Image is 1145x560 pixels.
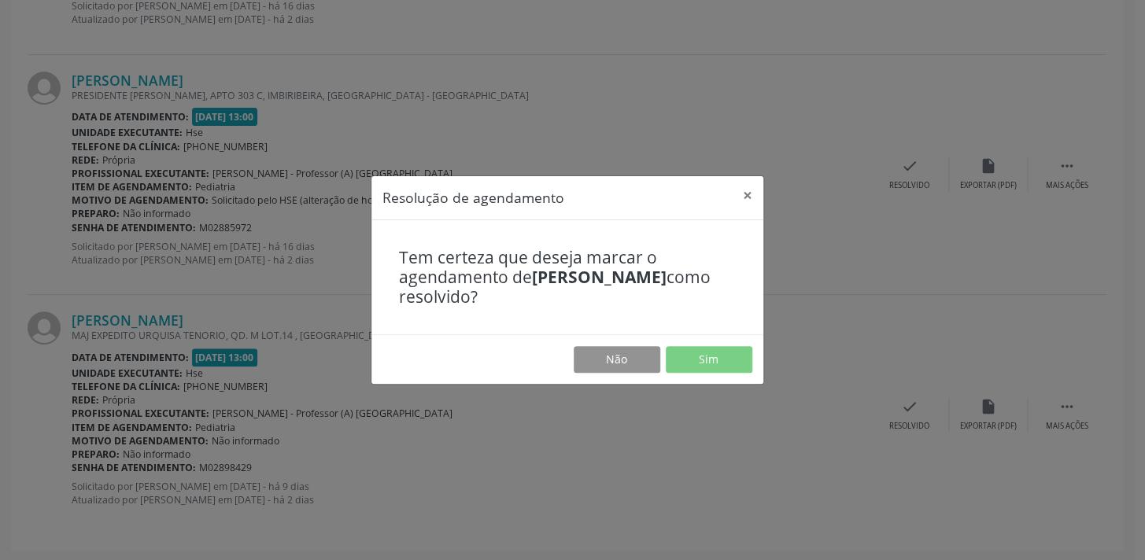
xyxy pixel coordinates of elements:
button: Close [732,176,763,215]
button: Sim [666,346,752,373]
button: Não [574,346,660,373]
b: [PERSON_NAME] [532,266,667,288]
h4: Tem certeza que deseja marcar o agendamento de como resolvido? [399,248,736,308]
h5: Resolução de agendamento [382,187,564,208]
